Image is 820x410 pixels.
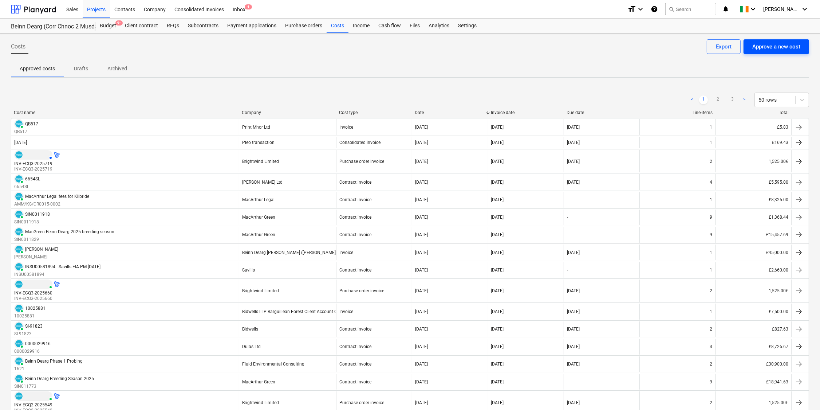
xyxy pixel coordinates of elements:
[687,95,696,104] a: Previous page
[15,323,23,330] img: xero.svg
[567,288,580,293] div: [DATE]
[14,184,40,190] p: 6654SL
[374,19,405,33] a: Cash flow
[710,232,713,237] div: 9
[242,110,333,115] div: Company
[14,129,38,135] p: QB517
[11,42,25,51] span: Costs
[54,281,60,287] div: Invoice has a different currency from the budget
[710,362,713,367] div: 2
[491,379,504,384] div: [DATE]
[14,356,24,366] div: Invoice has been synced with Xero and its status is currently PAID
[14,391,52,401] div: Invoice has been synced with Xero and its status is currently PAID
[715,304,791,319] div: £7,500.00
[339,362,371,367] div: Contract invoice
[121,19,162,33] a: Client contract
[327,19,348,33] a: Costs
[699,95,708,104] a: Page 1 is your current page
[339,288,384,293] div: Purchase order invoice
[15,358,23,365] img: xero.svg
[107,65,127,73] p: Archived
[95,19,121,33] div: Budget
[415,250,428,255] div: [DATE]
[636,5,645,13] i: keyboard_arrow_down
[415,140,428,145] div: [DATE]
[281,19,327,33] a: Purchase orders
[800,5,809,13] i: keyboard_arrow_down
[14,201,89,207] p: AMM/KS/CR0015-0002
[491,344,504,349] div: [DATE]
[14,280,52,289] div: Invoice has been synced with Xero and its status is currently PAID
[223,19,281,33] a: Payment applications
[242,400,279,405] div: Brightwind Limited
[714,95,722,104] a: Page 2
[14,227,24,237] div: Invoice has been synced with Xero and its status is currently PAID
[15,151,23,159] img: xero.svg
[491,250,504,255] div: [DATE]
[710,180,713,185] div: 4
[15,281,23,288] img: xero.svg
[567,125,580,130] div: [DATE]
[715,356,791,372] div: £30,900.00
[339,250,353,255] div: Invoice
[339,268,371,273] div: Contract invoice
[339,344,371,349] div: Contract invoice
[11,23,87,31] div: Beinn Dearg (Corr Chnoc 2 Musdale)
[14,366,83,372] p: 1621
[491,125,504,130] div: [DATE]
[25,306,46,311] div: 10025881
[415,362,428,367] div: [DATE]
[405,19,424,33] div: Files
[15,211,23,218] img: xero.svg
[491,232,504,237] div: [DATE]
[491,309,504,314] div: [DATE]
[710,379,713,384] div: 9
[242,159,279,164] div: Brightwind Limited
[15,340,23,347] img: xero.svg
[25,341,51,346] div: 0000029916
[242,250,379,255] div: Beinn Dearg [PERSON_NAME] ([PERSON_NAME] Legal Client Account)
[744,39,809,54] button: Approve a new cost
[95,19,121,33] a: Budget9+
[25,264,100,269] div: INSU00581894 - Savills EIA PM [DATE]
[491,400,504,405] div: [DATE]
[567,110,637,115] div: Due date
[784,375,820,410] iframe: Chat Widget
[567,362,580,367] div: [DATE]
[715,210,791,225] div: £1,368.44
[14,290,52,296] div: INV-ECQ3-2025660
[15,305,23,312] img: xero.svg
[14,166,60,172] p: INV-ECQ3-2025719
[14,254,58,260] p: [PERSON_NAME]
[454,19,481,33] div: Settings
[14,174,24,184] div: Invoice has been synced with Xero and its status is currently PAID
[339,232,371,237] div: Contract invoice
[14,272,100,278] p: INSU00581894
[710,327,713,332] div: 2
[491,327,504,332] div: [DATE]
[242,288,279,293] div: Brightwind Limited
[15,120,23,128] img: xero.svg
[669,6,674,12] span: search
[715,150,791,172] div: 1,525.00€
[710,215,713,220] div: 9
[242,379,275,384] div: MacArthur Green
[710,268,713,273] div: 1
[567,232,568,237] div: -
[715,280,791,302] div: 1,525.00€
[25,359,83,364] div: Beinn Dearg Phase 1 Probing
[25,324,43,329] div: SI-91823
[242,140,275,145] div: Pleo transaction
[72,65,90,73] p: Drafts
[339,379,371,384] div: Contract invoice
[763,6,800,12] span: [PERSON_NAME]
[25,194,89,199] div: MacArthur Legal fees for Kilbride
[15,393,23,400] img: xero.svg
[14,331,43,337] p: SI-91823
[491,197,504,202] div: [DATE]
[415,400,428,405] div: [DATE]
